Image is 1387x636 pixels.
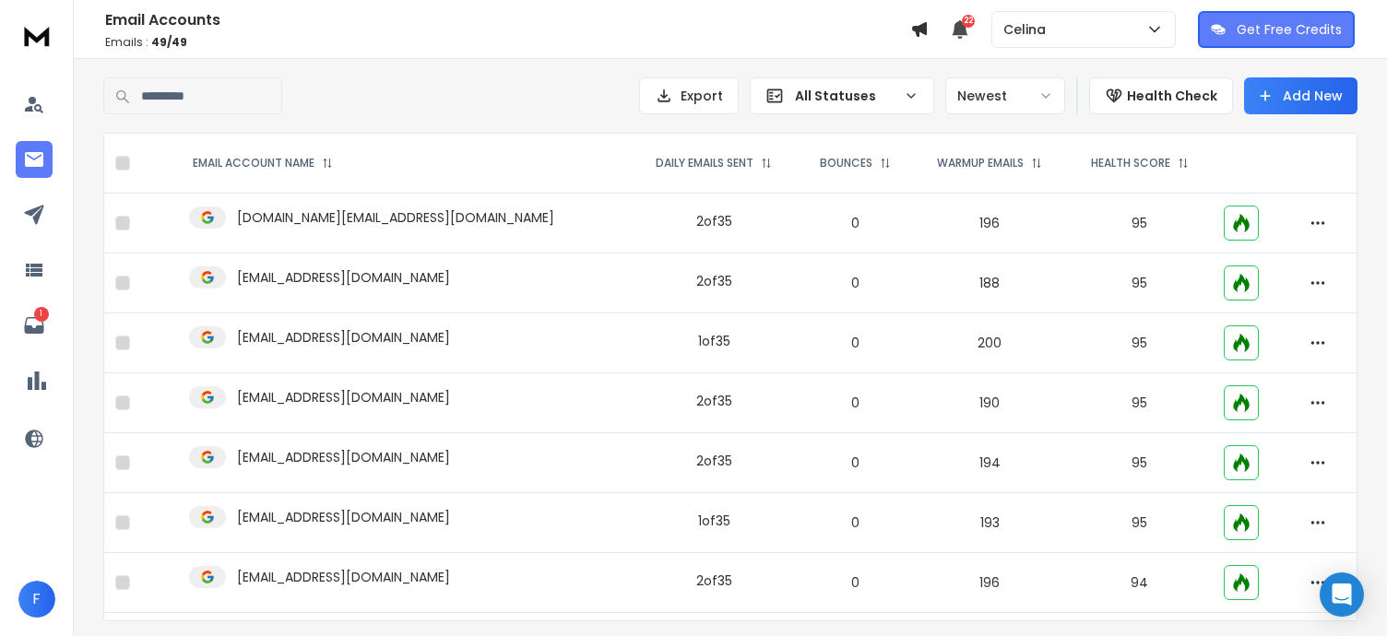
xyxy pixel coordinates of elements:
[809,573,902,592] p: 0
[639,77,739,114] button: Export
[913,194,1067,253] td: 196
[1127,87,1217,105] p: Health Check
[1003,20,1053,39] p: Celina
[237,328,450,347] p: [EMAIL_ADDRESS][DOMAIN_NAME]
[696,392,732,410] div: 2 of 35
[1198,11,1355,48] button: Get Free Credits
[237,208,554,227] p: [DOMAIN_NAME][EMAIL_ADDRESS][DOMAIN_NAME]
[18,18,55,53] img: logo
[105,35,910,50] p: Emails :
[913,253,1067,313] td: 188
[962,15,975,28] span: 22
[913,313,1067,373] td: 200
[945,77,1065,114] button: Newest
[105,9,910,31] h1: Email Accounts
[1237,20,1342,39] p: Get Free Credits
[913,553,1067,613] td: 196
[698,332,730,350] div: 1 of 35
[809,334,902,352] p: 0
[1244,77,1357,114] button: Add New
[809,274,902,292] p: 0
[151,34,187,50] span: 49 / 49
[1067,373,1213,433] td: 95
[656,156,753,171] p: DAILY EMAILS SENT
[237,508,450,526] p: [EMAIL_ADDRESS][DOMAIN_NAME]
[820,156,872,171] p: BOUNCES
[237,448,450,466] p: [EMAIL_ADDRESS][DOMAIN_NAME]
[16,307,53,344] a: 1
[913,493,1067,553] td: 193
[193,156,333,171] div: EMAIL ACCOUNT NAME
[18,581,55,618] button: F
[1067,313,1213,373] td: 95
[809,214,902,232] p: 0
[237,268,450,287] p: [EMAIL_ADDRESS][DOMAIN_NAME]
[696,452,732,470] div: 2 of 35
[1067,253,1213,313] td: 95
[237,568,450,586] p: [EMAIL_ADDRESS][DOMAIN_NAME]
[809,394,902,412] p: 0
[1320,572,1364,617] div: Open Intercom Messenger
[1091,156,1170,171] p: HEALTH SCORE
[34,307,49,322] p: 1
[1067,493,1213,553] td: 95
[1067,194,1213,253] td: 95
[913,373,1067,433] td: 190
[237,388,450,406] p: [EMAIL_ADDRESS][DOMAIN_NAME]
[913,433,1067,493] td: 194
[696,272,732,290] div: 2 of 35
[696,212,732,230] div: 2 of 35
[1089,77,1233,114] button: Health Check
[1067,553,1213,613] td: 94
[809,513,902,532] p: 0
[698,512,730,530] div: 1 of 35
[696,571,732,590] div: 2 of 35
[809,453,902,472] p: 0
[795,87,896,105] p: All Statuses
[1067,433,1213,493] td: 95
[937,156,1024,171] p: WARMUP EMAILS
